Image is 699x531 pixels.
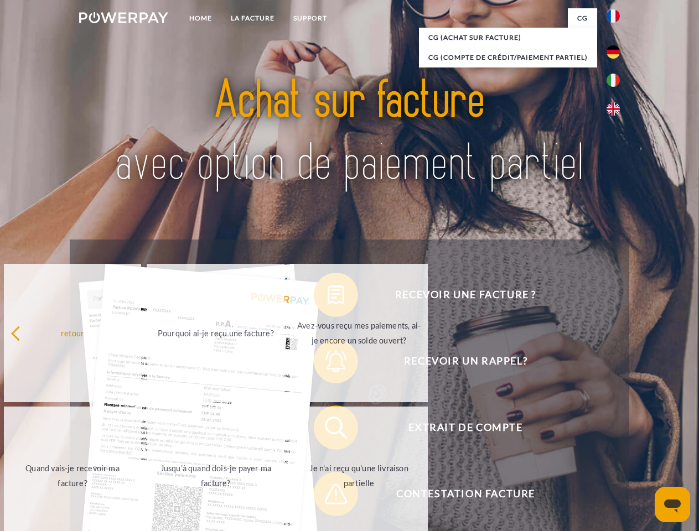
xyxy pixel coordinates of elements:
[153,325,278,340] div: Pourquoi ai-je reçu une facture?
[79,12,168,23] img: logo-powerpay-white.svg
[314,273,602,317] button: Recevoir une facture ?
[106,53,593,212] img: title-powerpay_fr.svg
[314,405,602,450] button: Extrait de compte
[221,8,284,28] a: LA FACTURE
[180,8,221,28] a: Home
[607,9,620,23] img: fr
[314,339,602,383] button: Recevoir un rappel?
[11,461,135,491] div: Quand vais-je recevoir ma facture?
[655,487,690,522] iframe: Bouton de lancement de la fenêtre de messagerie
[419,28,597,48] a: CG (achat sur facture)
[330,273,601,317] span: Recevoir une facture ?
[284,8,336,28] a: Support
[297,318,421,348] div: Avez-vous reçu mes paiements, ai-je encore un solde ouvert?
[290,264,428,402] a: Avez-vous reçu mes paiements, ai-je encore un solde ouvert?
[607,45,620,59] img: de
[330,339,601,383] span: Recevoir un rappel?
[330,405,601,450] span: Extrait de compte
[314,472,602,516] button: Contestation Facture
[607,102,620,116] img: en
[11,325,135,340] div: retour
[568,8,597,28] a: CG
[419,48,597,67] a: CG (Compte de crédit/paiement partiel)
[607,74,620,87] img: it
[297,461,421,491] div: Je n'ai reçu qu'une livraison partielle
[153,461,278,491] div: Jusqu'à quand dois-je payer ma facture?
[330,472,601,516] span: Contestation Facture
